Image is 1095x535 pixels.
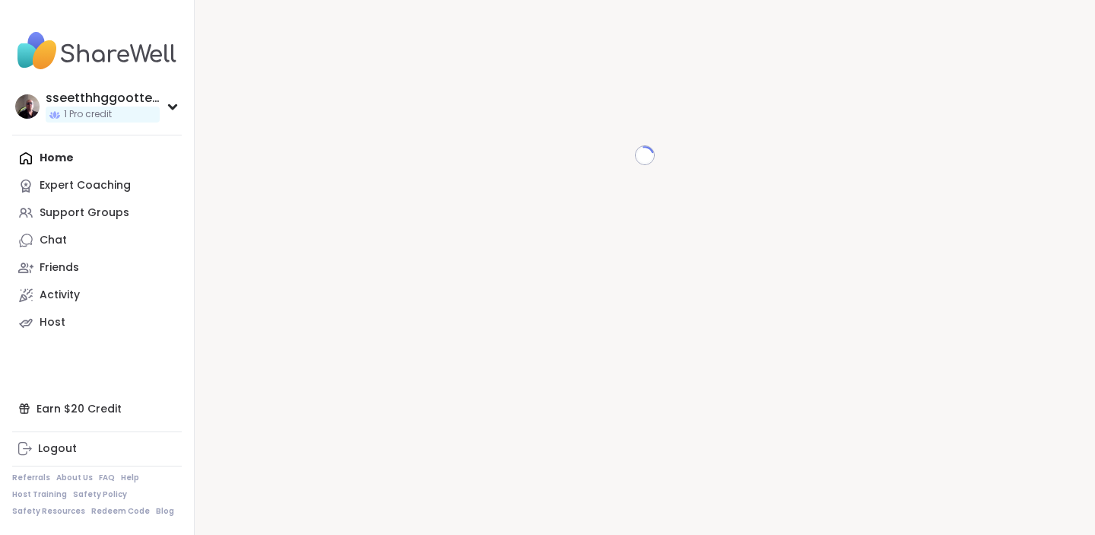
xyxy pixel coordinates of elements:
[38,441,77,457] div: Logout
[12,473,50,483] a: Referrals
[40,315,65,330] div: Host
[12,309,182,336] a: Host
[156,506,174,517] a: Blog
[12,254,182,282] a: Friends
[99,473,115,483] a: FAQ
[40,260,79,275] div: Friends
[121,473,139,483] a: Help
[12,395,182,422] div: Earn $20 Credit
[40,233,67,248] div: Chat
[40,288,80,303] div: Activity
[46,90,160,107] div: sseetthhggootteell
[40,205,129,221] div: Support Groups
[12,199,182,227] a: Support Groups
[15,94,40,119] img: sseetthhggootteell
[12,489,67,500] a: Host Training
[40,178,131,193] div: Expert Coaching
[12,172,182,199] a: Expert Coaching
[91,506,150,517] a: Redeem Code
[12,227,182,254] a: Chat
[12,24,182,78] img: ShareWell Nav Logo
[12,435,182,463] a: Logout
[56,473,93,483] a: About Us
[73,489,127,500] a: Safety Policy
[12,506,85,517] a: Safety Resources
[64,108,112,121] span: 1 Pro credit
[12,282,182,309] a: Activity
